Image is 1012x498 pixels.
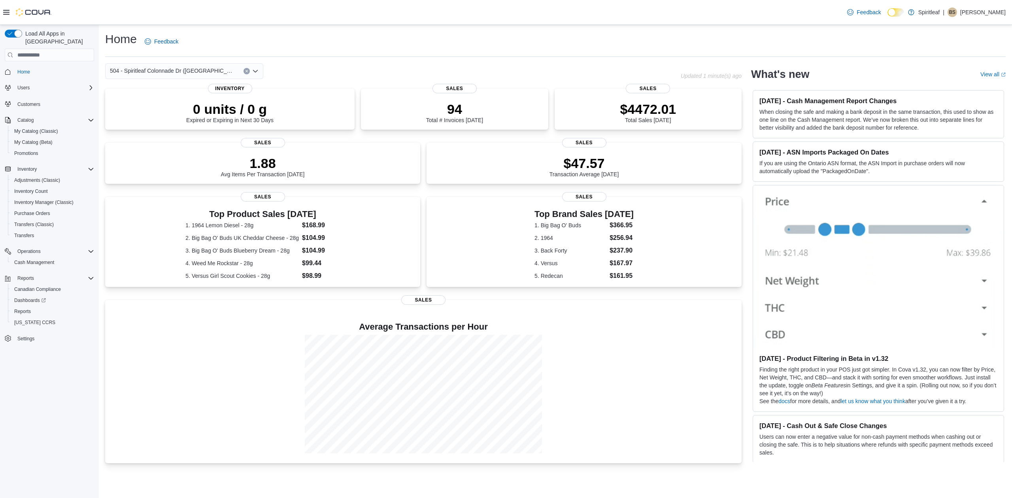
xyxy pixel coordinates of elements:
span: Sales [562,138,606,147]
a: Canadian Compliance [11,285,64,294]
div: Transaction Average [DATE] [549,155,619,177]
span: Sales [241,192,285,202]
button: Promotions [8,148,97,159]
span: Washington CCRS [11,318,94,327]
span: Reports [14,308,31,315]
a: [US_STATE] CCRS [11,318,59,327]
p: | [943,8,944,17]
span: Customers [14,99,94,109]
a: Transfers [11,231,37,240]
span: Canadian Compliance [14,286,61,292]
a: docs [778,398,790,404]
p: See the for more details, and after you’ve given it a try. [759,397,997,405]
span: Operations [17,248,41,255]
h1: Home [105,31,137,47]
dd: $168.99 [302,221,340,230]
button: My Catalog (Beta) [8,137,97,148]
button: My Catalog (Classic) [8,126,97,137]
span: Promotions [14,150,38,157]
button: Operations [2,246,97,257]
span: Dashboards [11,296,94,305]
span: Purchase Orders [11,209,94,218]
dt: 3. Back Forty [534,247,606,255]
dt: 5. Versus Girl Scout Cookies - 28g [185,272,299,280]
span: Inventory Count [14,188,48,194]
p: 0 units / 0 g [186,101,274,117]
h3: [DATE] - Cash Management Report Changes [759,97,997,105]
img: Cova [16,8,51,16]
a: let us know what you think [840,398,905,404]
dt: 2. Big Bag O' Buds UK Cheddar Cheese - 28g [185,234,299,242]
p: Finding the right product in your POS just got simpler. In Cova v1.32, you can now filter by Pric... [759,366,997,397]
input: Dark Mode [887,8,904,17]
span: Sales [432,84,477,93]
div: Beth S [948,8,957,17]
span: Users [14,83,94,92]
p: $4472.01 [620,101,676,117]
span: Sales [626,84,670,93]
a: My Catalog (Beta) [11,138,56,147]
span: Users [17,85,30,91]
button: Catalog [14,115,37,125]
span: Load All Apps in [GEOGRAPHIC_DATA] [22,30,94,45]
span: My Catalog (Beta) [14,139,53,145]
span: Adjustments (Classic) [14,177,60,183]
a: Adjustments (Classic) [11,175,63,185]
button: Home [2,66,97,77]
nav: Complex example [5,63,94,365]
button: Transfers (Classic) [8,219,97,230]
h3: [DATE] - Cash Out & Safe Close Changes [759,422,997,430]
button: Purchase Orders [8,208,97,219]
span: Feedback [154,38,178,45]
button: Inventory [14,164,40,174]
h3: [DATE] - ASN Imports Packaged On Dates [759,148,997,156]
button: Adjustments (Classic) [8,175,97,186]
p: $47.57 [549,155,619,171]
h3: Top Brand Sales [DATE] [534,209,634,219]
span: Inventory [17,166,37,172]
span: [US_STATE] CCRS [14,319,55,326]
span: Cash Management [11,258,94,267]
span: Sales [241,138,285,147]
dd: $104.99 [302,233,340,243]
a: My Catalog (Classic) [11,126,61,136]
button: Customers [2,98,97,109]
button: Canadian Compliance [8,284,97,295]
a: Dashboards [11,296,49,305]
button: [US_STATE] CCRS [8,317,97,328]
span: Reports [17,275,34,281]
span: Reports [11,307,94,316]
div: Total Sales [DATE] [620,101,676,123]
a: Home [14,67,33,77]
button: Reports [14,274,37,283]
span: Settings [17,336,34,342]
dt: 4. Versus [534,259,606,267]
dd: $366.95 [610,221,634,230]
button: Users [2,82,97,93]
span: Adjustments (Classic) [11,175,94,185]
em: Beta Features [812,382,846,389]
span: Transfers (Classic) [11,220,94,229]
dd: $98.99 [302,271,340,281]
span: Cash Management [14,259,54,266]
span: Inventory [208,84,252,93]
span: Sales [562,192,606,202]
h3: [DATE] - Product Filtering in Beta in v1.32 [759,355,997,362]
dd: $99.44 [302,258,340,268]
span: Inventory Manager (Classic) [14,199,74,206]
span: BS [949,8,955,17]
a: Feedback [142,34,181,49]
p: 1.88 [221,155,305,171]
a: Purchase Orders [11,209,53,218]
a: Inventory Manager (Classic) [11,198,77,207]
span: Purchase Orders [14,210,50,217]
h4: Average Transactions per Hour [111,322,735,332]
p: [PERSON_NAME] [960,8,1006,17]
a: Cash Management [11,258,57,267]
p: Users can now enter a negative value for non-cash payment methods when cashing out or closing the... [759,433,997,456]
dt: 1. Big Bag O' Buds [534,221,606,229]
button: Cash Management [8,257,97,268]
dd: $167.97 [610,258,634,268]
p: Updated 1 minute(s) ago [681,73,742,79]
